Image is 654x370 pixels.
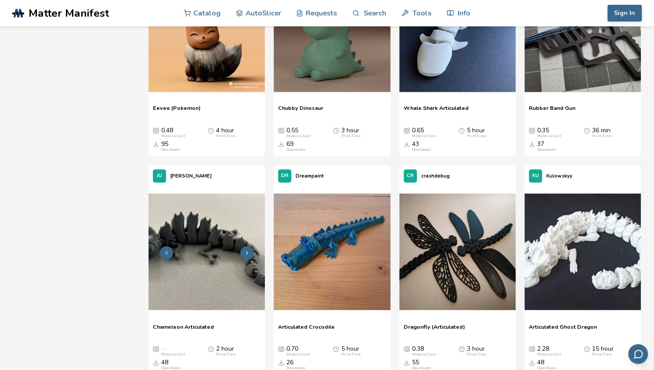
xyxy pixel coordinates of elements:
[607,5,642,22] button: Sign In
[157,173,162,178] span: JU
[161,345,167,352] span: —
[286,140,306,152] div: 69
[592,127,611,138] div: 36 min
[529,359,535,366] span: Downloads
[286,359,306,370] div: 26
[529,345,535,352] span: Average Cost
[537,352,561,356] div: Material Cost
[404,127,410,134] span: Average Cost
[467,345,486,356] div: 3 hour
[286,134,310,138] div: Material Cost
[459,127,465,134] span: Average Print Time
[170,171,212,180] p: [PERSON_NAME]
[216,352,235,356] div: Print Time
[341,345,361,356] div: 5 hour
[216,127,235,138] div: 4 hour
[153,359,159,366] span: Downloads
[412,140,431,152] div: 43
[537,140,556,152] div: 37
[628,344,648,364] button: Send feedback via email
[584,345,590,352] span: Average Print Time
[278,345,284,352] span: Average Cost
[537,366,556,370] div: Downloads
[404,359,410,366] span: Downloads
[161,140,181,152] div: 95
[537,134,561,138] div: Material Cost
[208,345,214,352] span: Average Print Time
[546,171,572,180] p: Kulowskyy
[537,345,561,356] div: 2.28
[404,105,469,118] a: Whale Shark Articulated
[592,134,611,138] div: Print Time
[278,359,284,366] span: Downloads
[341,352,361,356] div: Print Time
[153,105,201,118] a: Eevee (Pokemon)
[532,173,538,178] span: KU
[278,140,284,147] span: Downloads
[341,134,361,138] div: Print Time
[286,147,306,152] div: Downloads
[278,323,335,336] a: Articulated Crocodile
[286,127,310,138] div: 0.55
[281,173,289,178] span: DR
[592,345,614,356] div: 15 hour
[296,171,324,180] p: Dreampaint
[286,352,310,356] div: Material Cost
[467,352,486,356] div: Print Time
[537,127,561,138] div: 0.35
[592,352,611,356] div: Print Time
[29,7,109,19] span: Matter Manifest
[529,140,535,147] span: Downloads
[153,127,159,134] span: Average Cost
[459,345,465,352] span: Average Print Time
[412,147,431,152] div: Downloads
[161,352,185,356] div: Material Cost
[161,127,185,138] div: 0.48
[412,352,436,356] div: Material Cost
[407,173,414,178] span: CR
[333,345,339,352] span: Average Print Time
[412,345,436,356] div: 0.38
[412,359,431,370] div: 55
[404,323,465,336] a: Dragonfly (Articulated)
[216,345,235,356] div: 2 hour
[216,134,235,138] div: Print Time
[161,134,185,138] div: Material Cost
[153,345,159,352] span: Average Cost
[333,127,339,134] span: Average Print Time
[467,134,486,138] div: Print Time
[412,366,431,370] div: Downloads
[278,127,284,134] span: Average Cost
[404,345,410,352] span: Average Cost
[529,127,535,134] span: Average Cost
[286,366,306,370] div: Downloads
[153,140,159,147] span: Downloads
[341,127,361,138] div: 3 hour
[529,323,597,336] a: Articulated Ghost Dragon
[278,105,323,118] a: Chubby Dinosaur
[421,171,450,180] p: crashdebug
[537,359,556,370] div: 48
[467,127,486,138] div: 5 hour
[161,147,181,152] div: Downloads
[161,366,181,370] div: Downloads
[412,127,436,138] div: 0.65
[584,127,590,134] span: Average Print Time
[153,323,214,336] a: Chameleon Articulated
[537,147,556,152] div: Downloads
[404,140,410,147] span: Downloads
[529,105,575,118] a: Rubber Band Gun
[208,127,214,134] span: Average Print Time
[286,345,310,356] div: 0.70
[412,134,436,138] div: Material Cost
[161,359,181,370] div: 48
